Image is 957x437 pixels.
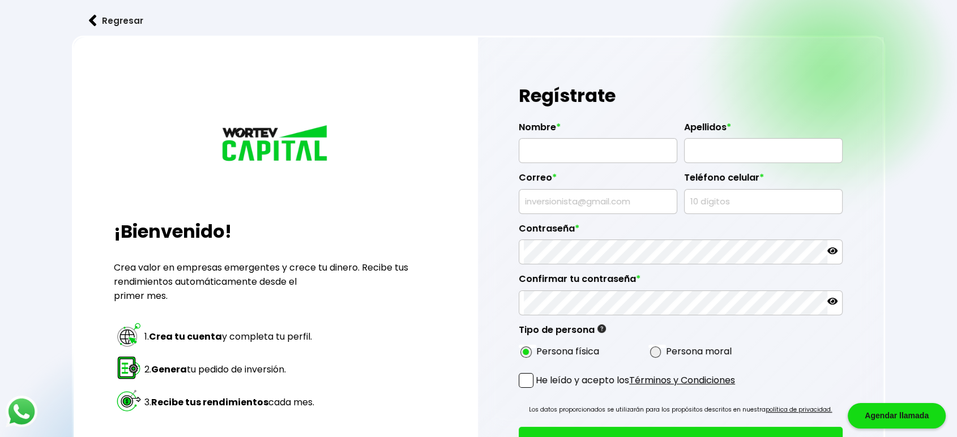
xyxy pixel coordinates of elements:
strong: Genera [151,363,187,376]
td: 2. tu pedido de inversión. [144,354,315,385]
img: flecha izquierda [89,15,97,27]
img: paso 1 [116,322,142,348]
a: flecha izquierdaRegresar [72,6,886,36]
label: Nombre [519,122,677,139]
strong: Recibe tus rendimientos [151,396,268,409]
label: Correo [519,172,677,189]
p: Los datos proporcionados se utilizarán para los propósitos descritos en nuestra [529,404,832,415]
label: Confirmar tu contraseña [519,273,843,290]
label: Tipo de persona [519,324,606,341]
button: Regresar [72,6,160,36]
td: 3. cada mes. [144,387,315,418]
label: Persona física [536,344,599,358]
h1: Regístrate [519,79,843,113]
label: Persona moral [666,344,732,358]
img: paso 2 [116,354,142,381]
a: Términos y Condiciones [629,374,735,387]
img: gfR76cHglkPwleuBLjWdxeZVvX9Wp6JBDmjRYY8JYDQn16A2ICN00zLTgIroGa6qie5tIuWH7V3AapTKqzv+oMZsGfMUqL5JM... [597,324,606,333]
img: logos_whatsapp-icon.242b2217.svg [6,396,37,427]
label: Apellidos [684,122,843,139]
img: paso 3 [116,387,142,414]
p: He leído y acepto los [536,373,735,387]
label: Contraseña [519,223,843,240]
td: 1. y completa tu perfil. [144,321,315,353]
a: política de privacidad. [766,405,832,414]
p: Crea valor en empresas emergentes y crece tu dinero. Recibe tus rendimientos automáticamente desd... [114,260,437,303]
h2: ¡Bienvenido! [114,218,437,245]
div: Agendar llamada [848,403,946,429]
img: logo_wortev_capital [219,123,332,165]
input: 10 dígitos [689,190,838,213]
input: inversionista@gmail.com [524,190,672,213]
strong: Crea tu cuenta [149,330,222,343]
label: Teléfono celular [684,172,843,189]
